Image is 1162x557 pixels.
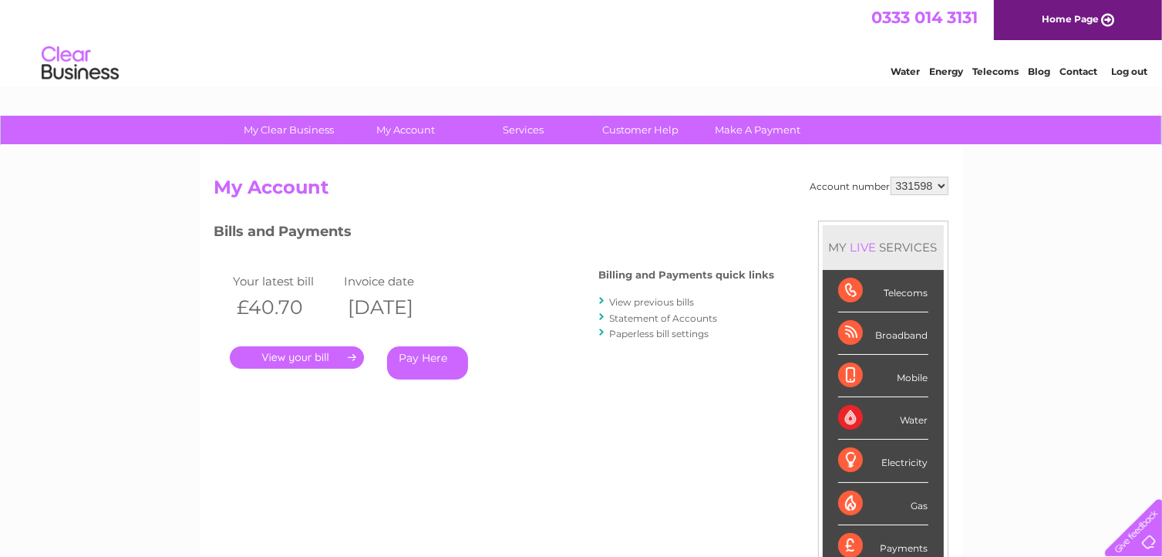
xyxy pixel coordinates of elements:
[838,355,928,397] div: Mobile
[214,177,948,206] h2: My Account
[838,483,928,525] div: Gas
[838,270,928,312] div: Telecoms
[972,66,1019,77] a: Telecoms
[599,269,775,281] h4: Billing and Payments quick links
[225,116,352,144] a: My Clear Business
[694,116,821,144] a: Make A Payment
[230,346,364,369] a: .
[610,328,709,339] a: Paperless bill settings
[342,116,470,144] a: My Account
[460,116,587,144] a: Services
[871,8,978,27] a: 0333 014 3131
[823,225,944,269] div: MY SERVICES
[387,346,468,380] a: Pay Here
[41,40,120,87] img: logo.png
[1059,66,1097,77] a: Contact
[1028,66,1050,77] a: Blog
[838,440,928,482] div: Electricity
[929,66,963,77] a: Energy
[230,271,341,292] td: Your latest bill
[214,221,775,248] h3: Bills and Payments
[610,312,718,324] a: Statement of Accounts
[217,8,946,75] div: Clear Business is a trading name of Verastar Limited (registered in [GEOGRAPHIC_DATA] No. 3667643...
[1111,66,1147,77] a: Log out
[847,240,880,255] div: LIVE
[838,312,928,355] div: Broadband
[891,66,920,77] a: Water
[810,177,948,195] div: Account number
[340,292,451,323] th: [DATE]
[577,116,704,144] a: Customer Help
[610,296,695,308] a: View previous bills
[838,397,928,440] div: Water
[230,292,341,323] th: £40.70
[340,271,451,292] td: Invoice date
